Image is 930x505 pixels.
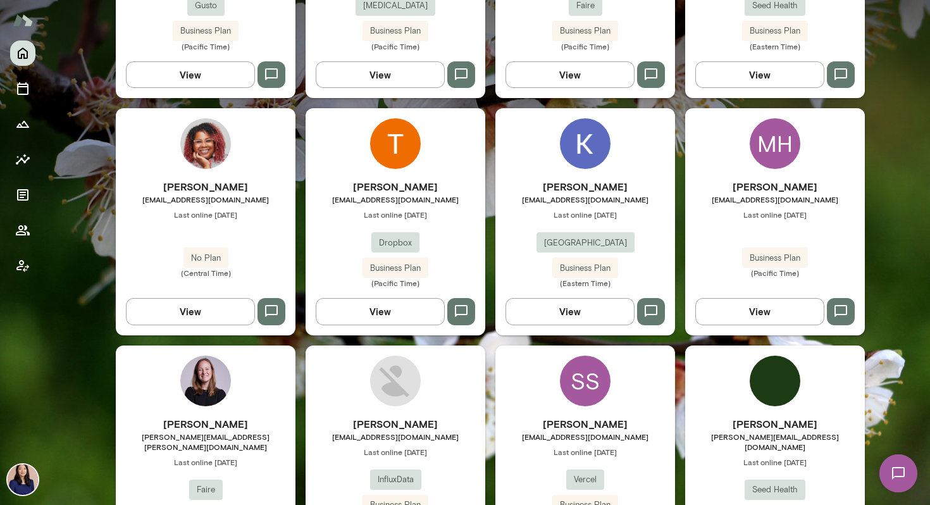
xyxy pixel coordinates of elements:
[10,253,35,278] button: Client app
[685,457,865,467] span: Last online [DATE]
[116,457,295,467] span: Last online [DATE]
[685,268,865,278] span: (Pacific Time)
[10,76,35,101] button: Sessions
[745,483,805,496] span: Seed Health
[183,252,228,265] span: No Plan
[560,356,611,406] div: SS
[180,118,231,169] img: Brittany Canty
[116,209,295,220] span: Last online [DATE]
[189,483,223,496] span: Faire
[370,473,421,486] span: InfluxData
[180,356,231,406] img: Sara Beatty
[116,416,295,432] h6: [PERSON_NAME]
[685,432,865,452] span: [PERSON_NAME][EMAIL_ADDRESS][DOMAIN_NAME]
[173,25,239,37] span: Business Plan
[126,61,255,88] button: View
[116,268,295,278] span: (Central Time)
[363,25,428,37] span: Business Plan
[495,179,675,194] h6: [PERSON_NAME]
[695,298,824,325] button: View
[566,473,604,486] span: Vercel
[685,41,865,51] span: (Eastern Time)
[306,447,485,457] span: Last online [DATE]
[750,118,800,169] div: MH
[695,61,824,88] button: View
[495,416,675,432] h6: [PERSON_NAME]
[370,118,421,169] img: Theresa Ma
[116,432,295,452] span: [PERSON_NAME][EMAIL_ADDRESS][PERSON_NAME][DOMAIN_NAME]
[370,356,421,406] img: Destynnie Tran
[316,61,445,88] button: View
[116,179,295,194] h6: [PERSON_NAME]
[10,111,35,137] button: Growth Plan
[306,416,485,432] h6: [PERSON_NAME]
[10,218,35,243] button: Members
[126,298,255,325] button: View
[306,179,485,194] h6: [PERSON_NAME]
[552,262,618,275] span: Business Plan
[10,147,35,172] button: Insights
[495,278,675,288] span: (Eastern Time)
[306,41,485,51] span: (Pacific Time)
[685,194,865,204] span: [EMAIL_ADDRESS][DOMAIN_NAME]
[316,298,445,325] button: View
[306,278,485,288] span: (Pacific Time)
[536,237,635,249] span: [GEOGRAPHIC_DATA]
[363,262,428,275] span: Business Plan
[685,209,865,220] span: Last online [DATE]
[306,209,485,220] span: Last online [DATE]
[750,356,800,406] img: Monica Chin
[10,41,35,66] button: Home
[560,118,611,169] img: Kevin Rippon
[371,237,419,249] span: Dropbox
[552,25,618,37] span: Business Plan
[495,194,675,204] span: [EMAIL_ADDRESS][DOMAIN_NAME]
[685,179,865,194] h6: [PERSON_NAME]
[495,41,675,51] span: (Pacific Time)
[495,432,675,442] span: [EMAIL_ADDRESS][DOMAIN_NAME]
[742,252,808,265] span: Business Plan
[10,182,35,208] button: Documents
[505,61,635,88] button: View
[116,194,295,204] span: [EMAIL_ADDRESS][DOMAIN_NAME]
[116,41,295,51] span: (Pacific Time)
[742,25,808,37] span: Business Plan
[13,8,33,32] img: Mento
[306,194,485,204] span: [EMAIL_ADDRESS][DOMAIN_NAME]
[495,447,675,457] span: Last online [DATE]
[495,209,675,220] span: Last online [DATE]
[505,298,635,325] button: View
[306,432,485,442] span: [EMAIL_ADDRESS][DOMAIN_NAME]
[8,464,38,495] img: Leah Kim
[685,416,865,432] h6: [PERSON_NAME]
